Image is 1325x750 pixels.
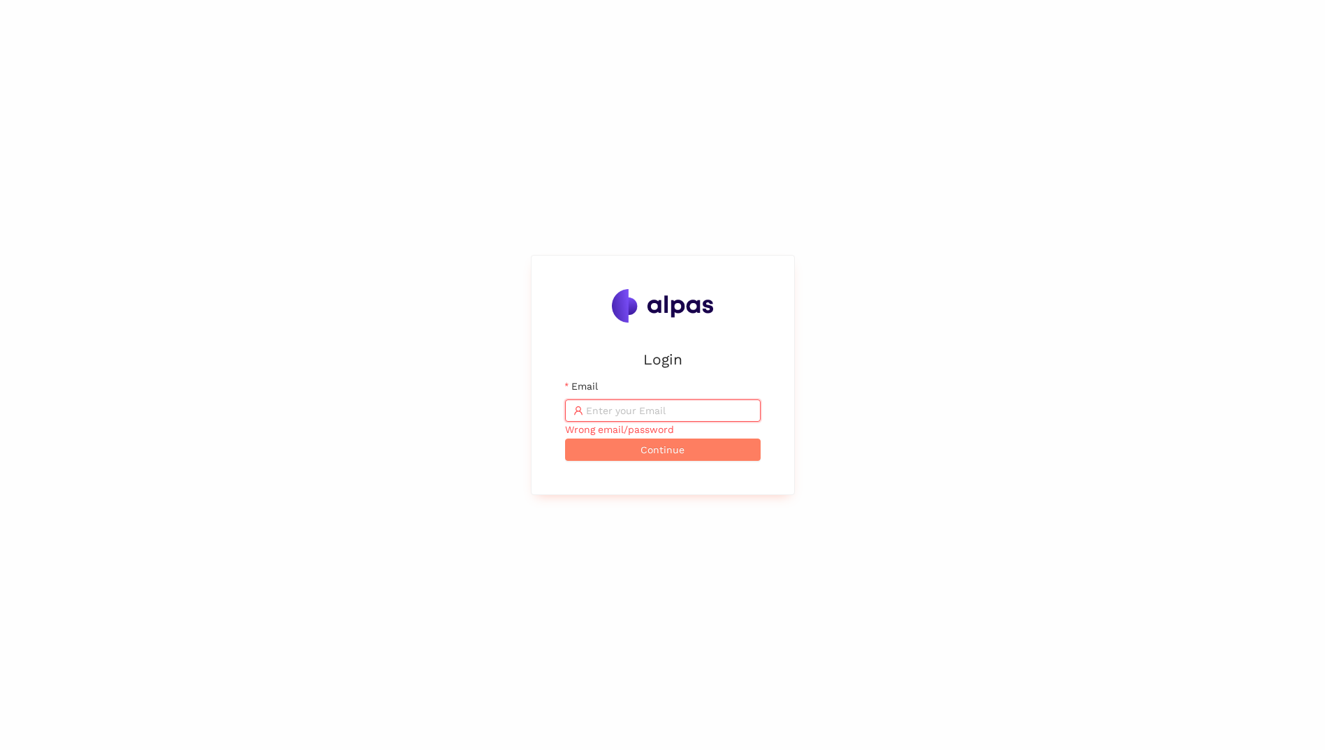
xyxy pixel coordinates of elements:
[565,422,761,437] div: Wrong email/password
[573,406,583,416] span: user
[640,442,685,457] span: Continue
[565,439,761,461] button: Continue
[565,378,598,394] label: Email
[565,348,761,371] h2: Login
[612,289,714,323] img: Alpas.ai Logo
[586,403,752,418] input: Email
